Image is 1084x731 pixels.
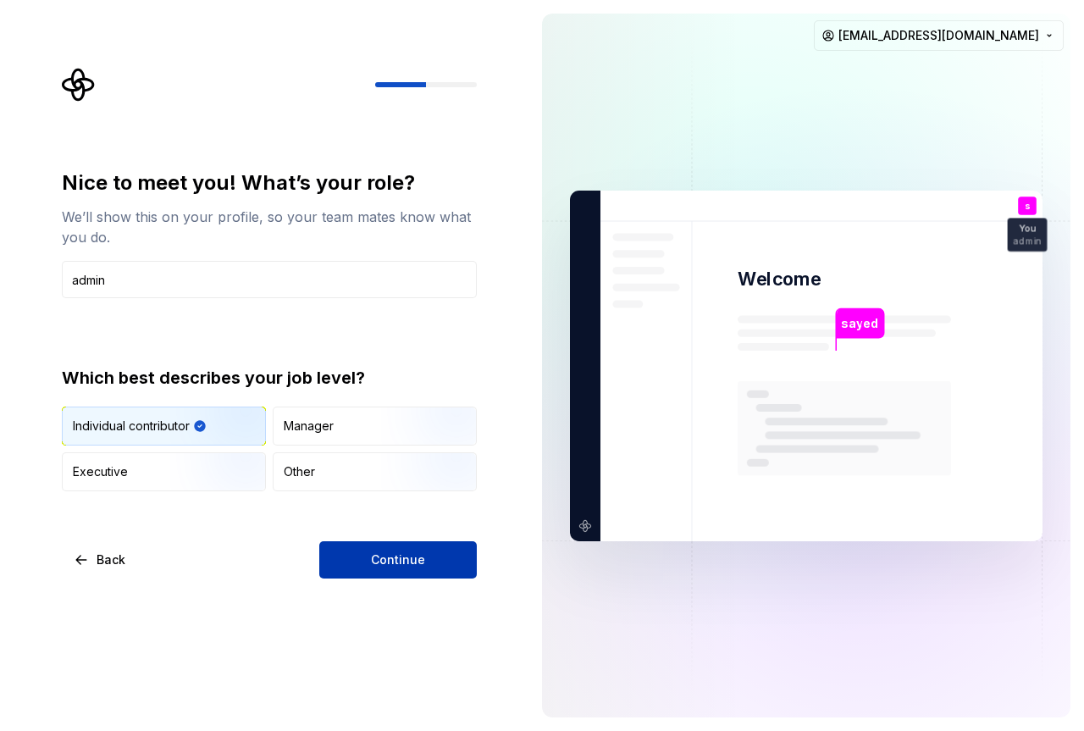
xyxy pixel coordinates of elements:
[371,551,425,568] span: Continue
[62,207,477,247] div: We’ll show this on your profile, so your team mates know what you do.
[73,463,128,480] div: Executive
[841,313,878,332] p: sayed
[62,261,477,298] input: Job title
[62,169,477,197] div: Nice to meet you! What’s your role?
[62,541,140,579] button: Back
[838,27,1039,44] span: [EMAIL_ADDRESS][DOMAIN_NAME]
[284,463,315,480] div: Other
[62,68,96,102] svg: Supernova Logo
[1014,236,1041,246] p: admin
[738,267,821,291] p: Welcome
[97,551,125,568] span: Back
[62,366,477,390] div: Which best describes your job level?
[73,418,190,435] div: Individual contributor
[814,20,1064,51] button: [EMAIL_ADDRESS][DOMAIN_NAME]
[284,418,334,435] div: Manager
[1019,224,1036,233] p: You
[1025,201,1030,210] p: s
[319,541,477,579] button: Continue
